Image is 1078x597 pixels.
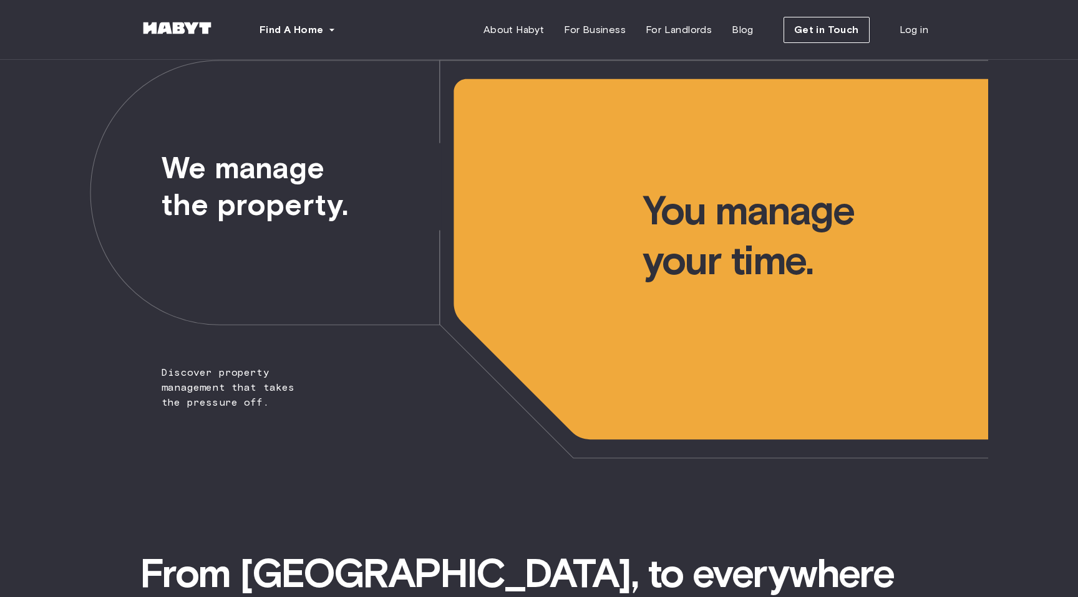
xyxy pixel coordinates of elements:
[732,22,754,37] span: Blog
[483,22,544,37] span: About Habyt
[250,17,346,42] button: Find A Home
[636,17,722,42] a: For Landlords
[722,17,764,42] a: Blog
[900,22,928,37] span: Log in
[473,17,554,42] a: About Habyt
[260,22,323,37] span: Find A Home
[90,60,319,410] span: Discover property management that takes the pressure off.
[90,60,988,459] img: we-make-moves-not-waiting-lists
[643,60,988,285] span: You manage your time.
[890,17,938,42] a: Log in
[140,22,215,34] img: Habyt
[646,22,712,37] span: For Landlords
[794,22,859,37] span: Get in Touch
[784,17,870,43] button: Get in Touch
[564,22,626,37] span: For Business
[554,17,636,42] a: For Business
